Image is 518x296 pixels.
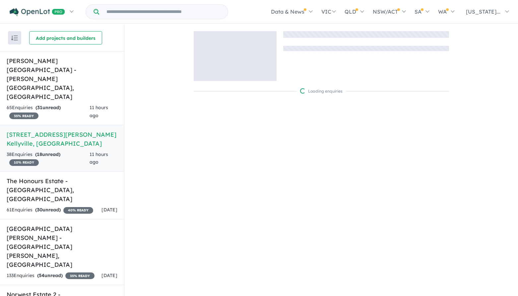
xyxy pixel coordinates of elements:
[37,207,42,213] span: 30
[101,272,117,278] span: [DATE]
[37,105,42,111] span: 31
[300,88,343,95] div: Loading enquiries
[37,151,42,157] span: 18
[90,105,108,118] span: 11 hours ago
[7,272,95,280] div: 133 Enquir ies
[65,272,95,279] span: 35 % READY
[7,177,117,203] h5: The Honours Estate - [GEOGRAPHIC_DATA] , [GEOGRAPHIC_DATA]
[101,207,117,213] span: [DATE]
[90,151,108,165] span: 11 hours ago
[35,207,61,213] strong: ( unread)
[11,36,18,40] img: sort.svg
[37,272,63,278] strong: ( unread)
[63,207,93,214] span: 40 % READY
[7,206,93,214] div: 61 Enquir ies
[39,272,44,278] span: 54
[35,105,61,111] strong: ( unread)
[7,224,117,269] h5: [GEOGRAPHIC_DATA][PERSON_NAME] - [GEOGRAPHIC_DATA][PERSON_NAME] , [GEOGRAPHIC_DATA]
[9,159,39,166] span: 10 % READY
[100,5,227,19] input: Try estate name, suburb, builder or developer
[7,130,117,148] h5: [STREET_ADDRESS][PERSON_NAME] Kellyville , [GEOGRAPHIC_DATA]
[9,112,38,119] span: 35 % READY
[7,151,90,167] div: 38 Enquir ies
[29,31,102,44] button: Add projects and builders
[7,56,117,101] h5: [PERSON_NAME][GEOGRAPHIC_DATA] - [PERSON_NAME][GEOGRAPHIC_DATA] , [GEOGRAPHIC_DATA]
[7,104,90,120] div: 65 Enquir ies
[10,8,65,16] img: Openlot PRO Logo White
[35,151,60,157] strong: ( unread)
[466,8,500,15] span: [US_STATE]...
